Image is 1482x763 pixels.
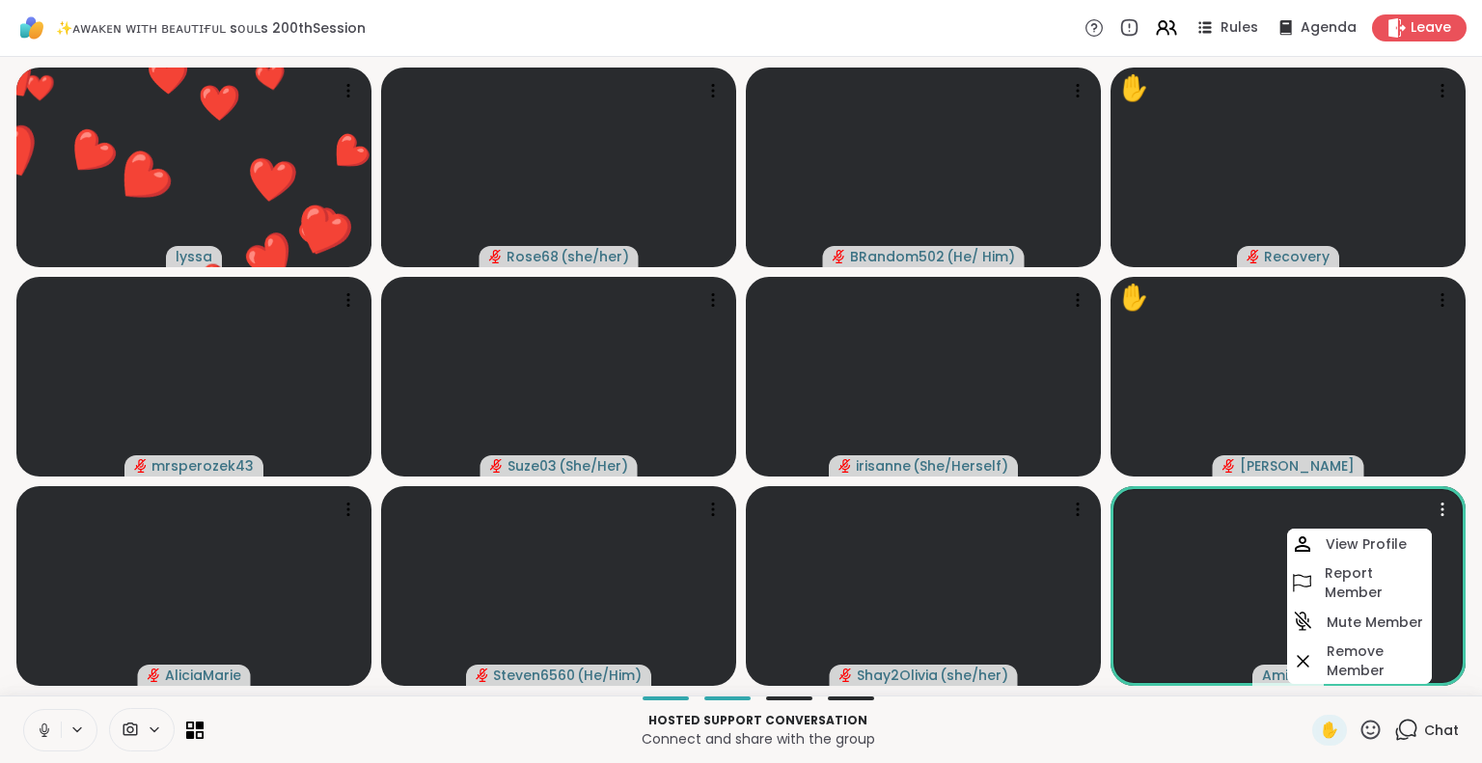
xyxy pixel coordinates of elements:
span: lyssa [176,247,212,266]
span: audio-muted [148,668,161,682]
span: Rules [1221,18,1258,38]
button: ❤️ [185,68,255,137]
div: ✋ [1118,279,1149,316]
h4: Report Member [1325,563,1428,602]
span: ( she/her ) [561,247,629,266]
h4: View Profile [1326,534,1407,554]
h4: Remove Member [1327,641,1428,680]
button: ❤️ [78,116,206,244]
span: ✨ᴀᴡᴀᴋᴇɴ ᴡɪᴛʜ ʙᴇᴀᴜᴛɪғᴜʟ sᴏᴜʟs 200thSession [56,18,366,38]
span: ( She/Herself ) [913,456,1008,476]
span: AliciaMarie [165,666,241,685]
p: Hosted support conversation [215,712,1301,729]
span: mrsperozek43 [151,456,254,476]
span: Amie89 [1262,666,1314,685]
span: Recovery [1264,247,1330,266]
span: audio-muted [839,668,853,682]
span: Steven6560 [493,666,575,685]
span: ( He/Him ) [577,666,642,685]
span: audio-muted [1247,250,1260,263]
span: audio-muted [134,459,148,473]
span: Leave [1411,18,1451,38]
img: ShareWell Logomark [15,12,48,44]
span: audio-muted [838,459,852,473]
button: ❤️ [241,46,302,107]
p: Connect and share with the group [215,729,1301,749]
span: irisanne [856,456,911,476]
span: ✋ [1320,719,1339,742]
span: Shay2Olivia [857,666,938,685]
span: ( He/ Him ) [947,247,1015,266]
span: audio-muted [489,250,503,263]
button: ❤️ [35,98,146,209]
span: ( She/Her ) [559,456,628,476]
span: audio-muted [476,668,489,682]
div: ✋ [1118,69,1149,107]
button: ❤️ [225,133,318,227]
span: BRandom502 [850,247,945,266]
span: audio-muted [833,250,846,263]
button: ❤️ [133,41,204,112]
span: Agenda [1301,18,1357,38]
span: [PERSON_NAME] [1240,456,1355,476]
span: ( she/her ) [940,666,1008,685]
span: audio-muted [490,459,504,473]
span: Suze03 [508,456,557,476]
span: Rose68 [507,247,559,266]
span: audio-muted [1222,459,1236,473]
button: ❤️ [304,109,394,199]
span: Chat [1424,721,1459,740]
h4: Mute Member [1327,613,1423,632]
button: ❤️ [262,172,383,292]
